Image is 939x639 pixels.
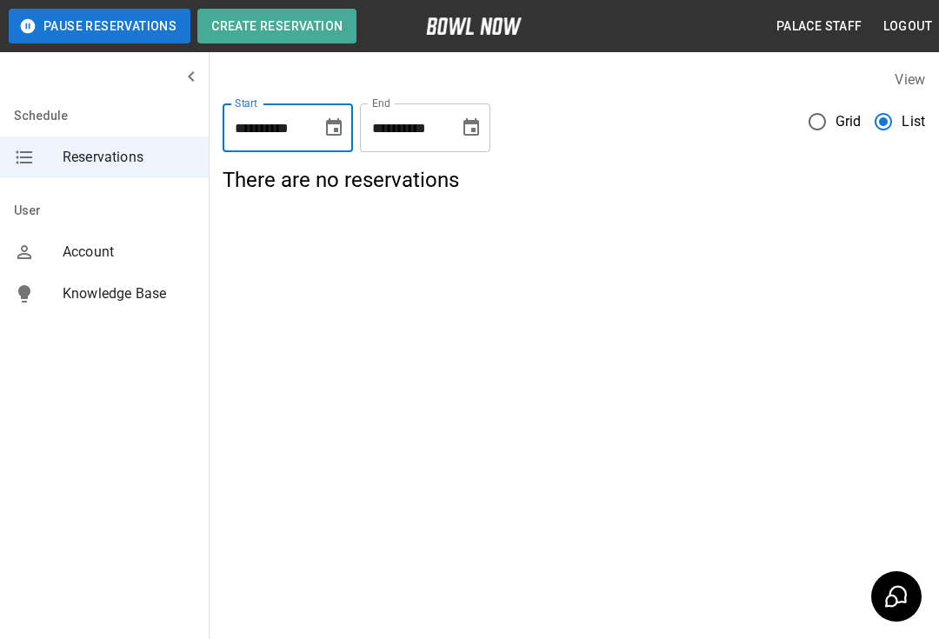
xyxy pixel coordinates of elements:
[63,147,195,168] span: Reservations
[876,10,939,43] button: Logout
[902,111,925,132] span: List
[63,242,195,263] span: Account
[63,283,195,304] span: Knowledge Base
[426,17,522,35] img: logo
[197,9,356,43] button: Create Reservation
[454,110,489,145] button: Choose date, selected date is Oct 15, 2025
[769,10,869,43] button: Palace Staff
[895,71,925,88] label: View
[316,110,351,145] button: Choose date, selected date is Sep 15, 2025
[836,111,862,132] span: Grid
[9,9,190,43] button: Pause Reservations
[223,166,925,194] h5: There are no reservations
